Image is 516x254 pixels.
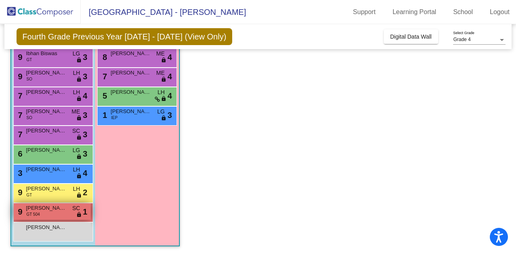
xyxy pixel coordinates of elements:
[27,57,32,63] span: GT
[101,53,107,62] span: 8
[16,169,23,178] span: 3
[26,165,67,173] span: [PERSON_NAME]
[111,69,151,77] span: [PERSON_NAME]
[73,50,80,58] span: LG
[76,192,82,199] span: lock
[73,185,80,193] span: LH
[167,70,172,83] span: 4
[111,88,151,96] span: [PERSON_NAME]
[111,50,151,58] span: [PERSON_NAME]
[83,109,87,121] span: 3
[161,57,166,64] span: lock
[16,111,23,120] span: 7
[76,173,82,180] span: lock
[26,185,67,193] span: [PERSON_NAME]
[386,6,443,19] a: Learning Portal
[76,96,82,102] span: lock
[83,206,87,218] span: 1
[158,88,165,97] span: LH
[27,211,40,217] span: GT 504
[76,154,82,160] span: lock
[26,204,67,212] span: [PERSON_NAME]
[16,91,23,100] span: 7
[161,115,166,122] span: lock
[157,107,165,116] span: LG
[447,6,479,19] a: School
[73,146,80,155] span: LG
[26,69,67,77] span: [PERSON_NAME]
[167,109,172,121] span: 3
[73,165,80,174] span: LH
[83,186,87,198] span: 2
[453,37,470,42] span: Grade 4
[483,6,516,19] a: Logout
[167,90,172,102] span: 4
[72,107,80,116] span: ME
[101,91,107,100] span: 5
[161,96,166,102] span: lock
[72,127,80,135] span: SC
[156,69,165,77] span: ME
[27,115,32,121] span: SO
[26,223,67,231] span: [PERSON_NAME]
[73,88,80,97] span: LH
[76,134,82,141] span: lock
[17,28,233,45] span: Fourth Grade Previous Year [DATE] - [DATE] (View Only)
[26,88,67,96] span: [PERSON_NAME]
[26,146,67,154] span: [PERSON_NAME]
[76,76,82,83] span: lock
[83,128,87,140] span: 3
[76,57,82,64] span: lock
[83,51,87,63] span: 3
[384,29,438,44] button: Digital Data Wall
[16,72,23,81] span: 9
[347,6,382,19] a: Support
[16,188,23,197] span: 9
[83,70,87,83] span: 3
[76,115,82,122] span: lock
[83,90,87,102] span: 4
[72,204,80,213] span: SC
[81,6,246,19] span: [GEOGRAPHIC_DATA] - [PERSON_NAME]
[16,207,23,216] span: 9
[16,149,23,158] span: 6
[156,50,165,58] span: ME
[27,76,32,82] span: SO
[26,107,67,116] span: [PERSON_NAME]
[390,33,432,40] span: Digital Data Wall
[101,111,107,120] span: 1
[111,107,151,116] span: [PERSON_NAME]
[73,69,80,77] span: LH
[83,148,87,160] span: 3
[161,76,166,83] span: lock
[16,130,23,139] span: 7
[83,167,87,179] span: 4
[26,127,67,135] span: [PERSON_NAME]
[16,53,23,62] span: 9
[26,50,67,58] span: Ibhan Biswas
[76,212,82,218] span: lock
[27,192,32,198] span: GT
[111,115,118,121] span: IEP
[101,72,107,81] span: 7
[167,51,172,63] span: 4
